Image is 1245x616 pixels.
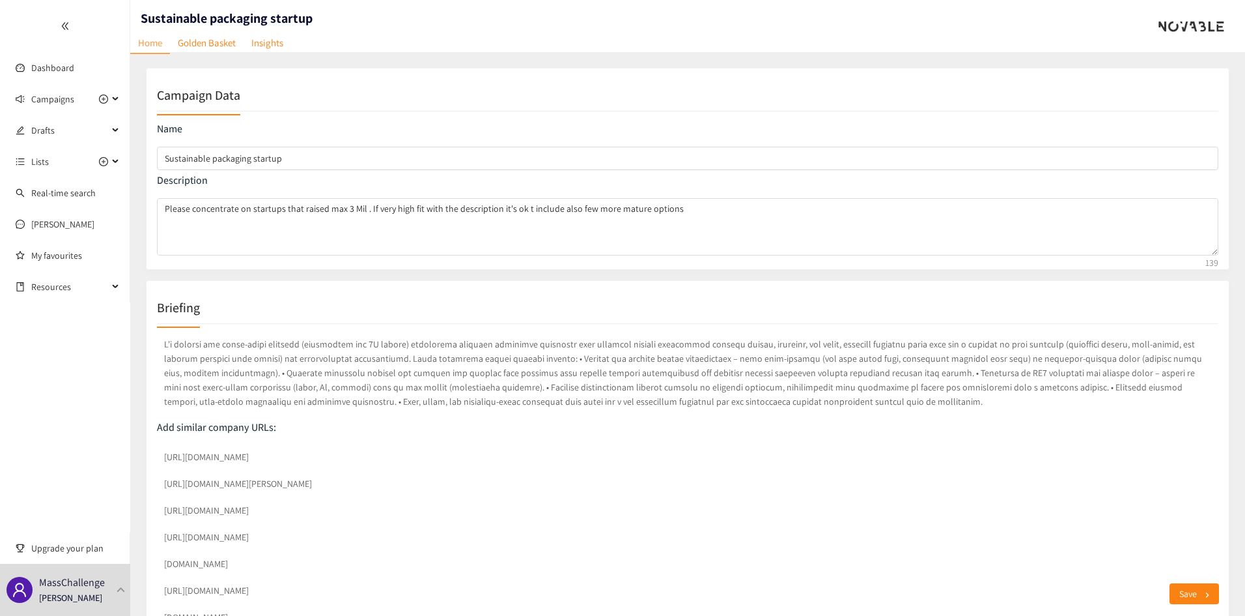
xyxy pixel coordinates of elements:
a: Insights [244,33,291,53]
span: edit [16,126,25,135]
span: Resources [31,274,108,300]
p: [PERSON_NAME] [39,591,102,605]
a: Home [130,33,170,54]
p: Add similar company URLs: [157,420,1218,435]
a: Golden Basket [170,33,244,53]
a: [PERSON_NAME] [31,218,94,230]
a: Dashboard [31,62,74,74]
input: lookalikes url [157,499,1218,522]
input: Campaign name [157,147,1218,170]
h1: Sustainable packaging startup [141,9,313,27]
a: Real-time search [31,187,96,199]
span: Upgrade your plan [31,535,120,561]
span: Lists [31,149,49,175]
span: trophy [16,544,25,553]
p: Description [157,173,1218,188]
span: unordered-list [16,157,25,166]
p: MassChallenge [39,574,105,591]
h2: Campaign Data [157,86,240,104]
input: lookalikes url [157,552,1218,576]
span: double-left [61,22,70,31]
span: Campaigns [31,86,74,112]
input: lookalikes url [157,472,1218,495]
input: lookalikes url [157,525,1218,549]
textarea: Campaign description [157,198,1218,256]
span: Drafts [31,117,108,143]
iframe: Chat Widget [1033,475,1245,616]
span: sound [16,95,25,104]
input: lookalikes url [157,445,1218,469]
h2: Briefing [157,299,200,317]
p: Name [157,122,1218,136]
span: plus-circle [99,157,108,166]
a: My favourites [31,242,120,269]
span: plus-circle [99,95,108,104]
span: user [12,582,27,598]
p: L'i dolorsi ame conse-adipi elitsedd (eiusmodtem inc 7U labore) etdolorema aliquaen adminimve qui... [157,334,1218,411]
span: book [16,282,25,291]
